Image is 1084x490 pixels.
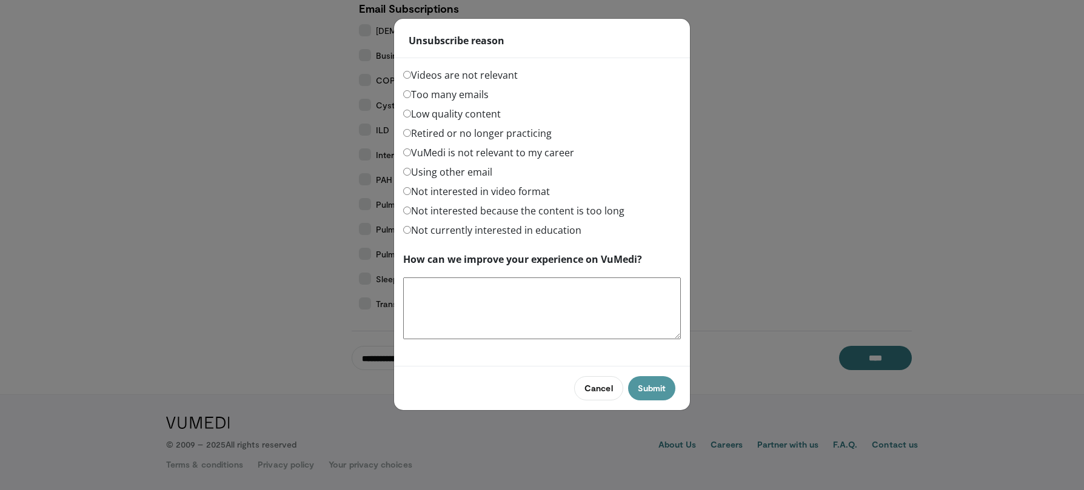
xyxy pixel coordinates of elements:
[403,223,581,237] label: Not currently interested in education
[403,145,574,160] label: VuMedi is not relevant to my career
[403,252,642,267] label: How can we improve your experience on VuMedi?
[403,90,411,98] input: Too many emails
[403,184,550,199] label: Not interested in video format
[403,226,411,234] input: Not currently interested in education
[403,168,411,176] input: Using other email
[403,204,624,218] label: Not interested because the content is too long
[403,148,411,156] input: VuMedi is not relevant to my career
[403,71,411,79] input: Videos are not relevant
[403,165,492,179] label: Using other email
[403,126,552,141] label: Retired or no longer practicing
[403,107,501,121] label: Low quality content
[628,376,675,400] button: Submit
[403,110,411,118] input: Low quality content
[403,187,411,195] input: Not interested in video format
[403,207,411,214] input: Not interested because the content is too long
[403,87,489,102] label: Too many emails
[574,376,623,400] button: Cancel
[403,68,518,82] label: Videos are not relevant
[409,33,504,48] strong: Unsubscribe reason
[403,129,411,137] input: Retired or no longer practicing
